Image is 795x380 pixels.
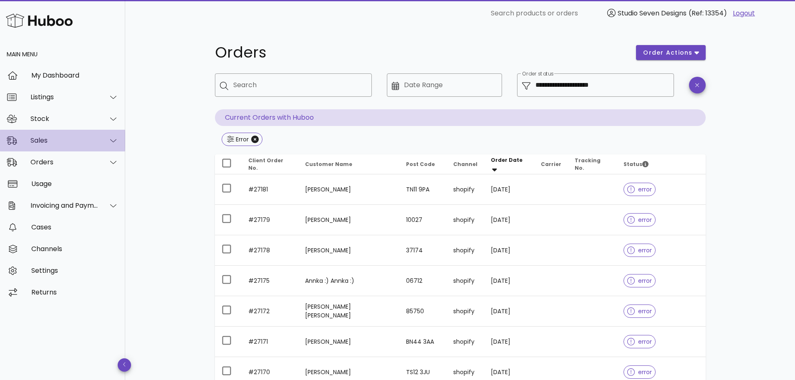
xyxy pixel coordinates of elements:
[6,12,73,30] img: Huboo Logo
[484,154,535,174] th: Order Date: Sorted descending. Activate to remove sorting.
[617,154,705,174] th: Status
[31,288,119,296] div: Returns
[215,45,626,60] h1: Orders
[484,266,535,296] td: [DATE]
[627,217,652,223] span: error
[30,158,98,166] div: Orders
[491,156,522,164] span: Order Date
[568,154,617,174] th: Tracking No.
[298,235,400,266] td: [PERSON_NAME]
[242,296,298,327] td: #27172
[643,48,693,57] span: order actions
[30,136,98,144] div: Sales
[623,161,649,168] span: Status
[484,235,535,266] td: [DATE]
[627,278,652,284] span: error
[447,296,484,327] td: shopify
[399,154,446,174] th: Post Code
[399,235,446,266] td: 37174
[30,115,98,123] div: Stock
[215,109,706,126] p: Current Orders with Huboo
[447,154,484,174] th: Channel
[484,205,535,235] td: [DATE]
[522,71,553,77] label: Order status
[447,174,484,205] td: shopify
[298,174,400,205] td: [PERSON_NAME]
[399,296,446,327] td: 85750
[242,327,298,357] td: #27171
[242,174,298,205] td: #27181
[447,266,484,296] td: shopify
[689,8,727,18] span: (Ref: 13354)
[31,71,119,79] div: My Dashboard
[399,327,446,357] td: BN44 3AA
[248,157,283,171] span: Client Order No.
[234,135,249,143] div: Error
[298,266,400,296] td: Annka :) Annka :)
[298,205,400,235] td: [PERSON_NAME]
[733,8,755,18] a: Logout
[618,8,686,18] span: Studio Seven Designs
[30,201,98,209] div: Invoicing and Payments
[31,245,119,253] div: Channels
[575,157,601,171] span: Tracking No.
[447,235,484,266] td: shopify
[31,223,119,231] div: Cases
[298,296,400,327] td: [PERSON_NAME] [PERSON_NAME]
[627,369,652,375] span: error
[627,339,652,345] span: error
[484,296,535,327] td: [DATE]
[399,205,446,235] td: 10027
[447,327,484,357] td: shopify
[534,154,568,174] th: Carrier
[242,154,298,174] th: Client Order No.
[399,174,446,205] td: TN11 9PA
[242,235,298,266] td: #27178
[242,266,298,296] td: #27175
[453,161,477,168] span: Channel
[298,327,400,357] td: [PERSON_NAME]
[399,266,446,296] td: 06712
[627,186,652,192] span: error
[251,136,259,143] button: Close
[636,45,705,60] button: order actions
[30,93,98,101] div: Listings
[31,180,119,188] div: Usage
[305,161,352,168] span: Customer Name
[31,267,119,274] div: Settings
[298,154,400,174] th: Customer Name
[447,205,484,235] td: shopify
[627,308,652,314] span: error
[541,161,561,168] span: Carrier
[242,205,298,235] td: #27179
[484,174,535,205] td: [DATE]
[627,247,652,253] span: error
[484,327,535,357] td: [DATE]
[406,161,435,168] span: Post Code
